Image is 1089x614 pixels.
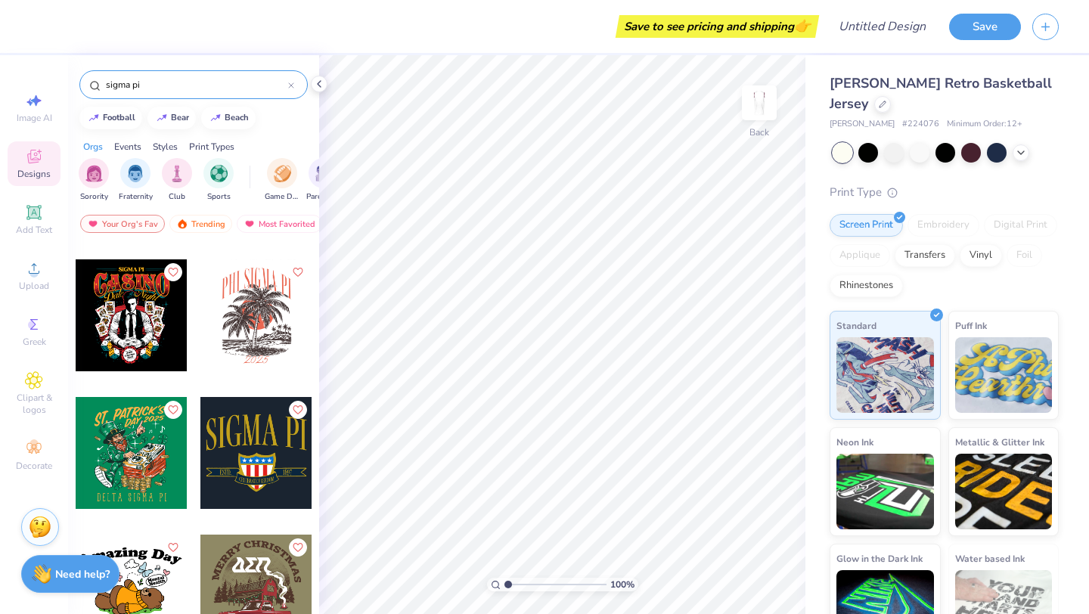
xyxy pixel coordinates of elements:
[907,214,979,237] div: Embroidery
[306,158,341,203] button: filter button
[203,158,234,203] button: filter button
[201,107,256,129] button: beach
[83,140,103,153] div: Orgs
[619,15,815,38] div: Save to see pricing and shipping
[955,550,1025,566] span: Water based Ink
[830,74,1052,113] span: [PERSON_NAME] Retro Basketball Jersey
[164,538,182,557] button: Like
[836,454,934,529] img: Neon Ink
[265,158,299,203] button: filter button
[80,215,165,233] div: Your Org's Fav
[289,538,307,557] button: Like
[17,168,51,180] span: Designs
[830,274,903,297] div: Rhinestones
[156,113,168,122] img: trend_line.gif
[830,214,903,237] div: Screen Print
[85,165,103,182] img: Sorority Image
[274,165,291,182] img: Game Day Image
[830,118,895,131] span: [PERSON_NAME]
[104,77,288,92] input: Try "Alpha"
[87,219,99,229] img: most_fav.gif
[79,158,109,203] div: filter for Sorority
[1007,244,1042,267] div: Foil
[265,191,299,203] span: Game Day
[169,215,232,233] div: Trending
[744,88,774,118] img: Back
[114,140,141,153] div: Events
[119,158,153,203] div: filter for Fraternity
[169,165,185,182] img: Club Image
[207,191,231,203] span: Sports
[16,460,52,472] span: Decorate
[289,401,307,419] button: Like
[949,14,1021,40] button: Save
[164,263,182,281] button: Like
[289,263,307,281] button: Like
[17,112,52,124] span: Image AI
[16,224,52,236] span: Add Text
[955,434,1044,450] span: Metallic & Glitter Ink
[171,113,189,122] div: bear
[225,113,249,122] div: beach
[955,337,1053,413] img: Puff Ink
[55,567,110,581] strong: Need help?
[162,158,192,203] button: filter button
[176,219,188,229] img: trending.gif
[23,336,46,348] span: Greek
[984,214,1057,237] div: Digital Print
[244,219,256,229] img: most_fav.gif
[610,578,634,591] span: 100 %
[210,165,228,182] img: Sports Image
[237,215,322,233] div: Most Favorited
[119,191,153,203] span: Fraternity
[169,191,185,203] span: Club
[153,140,178,153] div: Styles
[955,454,1053,529] img: Metallic & Glitter Ink
[162,158,192,203] div: filter for Club
[265,158,299,203] div: filter for Game Day
[164,401,182,419] button: Like
[209,113,222,122] img: trend_line.gif
[203,158,234,203] div: filter for Sports
[836,318,876,333] span: Standard
[947,118,1022,131] span: Minimum Order: 12 +
[902,118,939,131] span: # 224076
[19,280,49,292] span: Upload
[79,107,142,129] button: football
[836,550,923,566] span: Glow in the Dark Ink
[147,107,196,129] button: bear
[88,113,100,122] img: trend_line.gif
[830,244,890,267] div: Applique
[827,11,938,42] input: Untitled Design
[749,126,769,139] div: Back
[960,244,1002,267] div: Vinyl
[306,158,341,203] div: filter for Parent's Weekend
[315,165,333,182] img: Parent's Weekend Image
[794,17,811,35] span: 👉
[189,140,234,153] div: Print Types
[306,191,341,203] span: Parent's Weekend
[127,165,144,182] img: Fraternity Image
[8,392,60,416] span: Clipart & logos
[895,244,955,267] div: Transfers
[79,158,109,203] button: filter button
[80,191,108,203] span: Sorority
[955,318,987,333] span: Puff Ink
[836,337,934,413] img: Standard
[830,184,1059,201] div: Print Type
[103,113,135,122] div: football
[119,158,153,203] button: filter button
[836,434,873,450] span: Neon Ink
